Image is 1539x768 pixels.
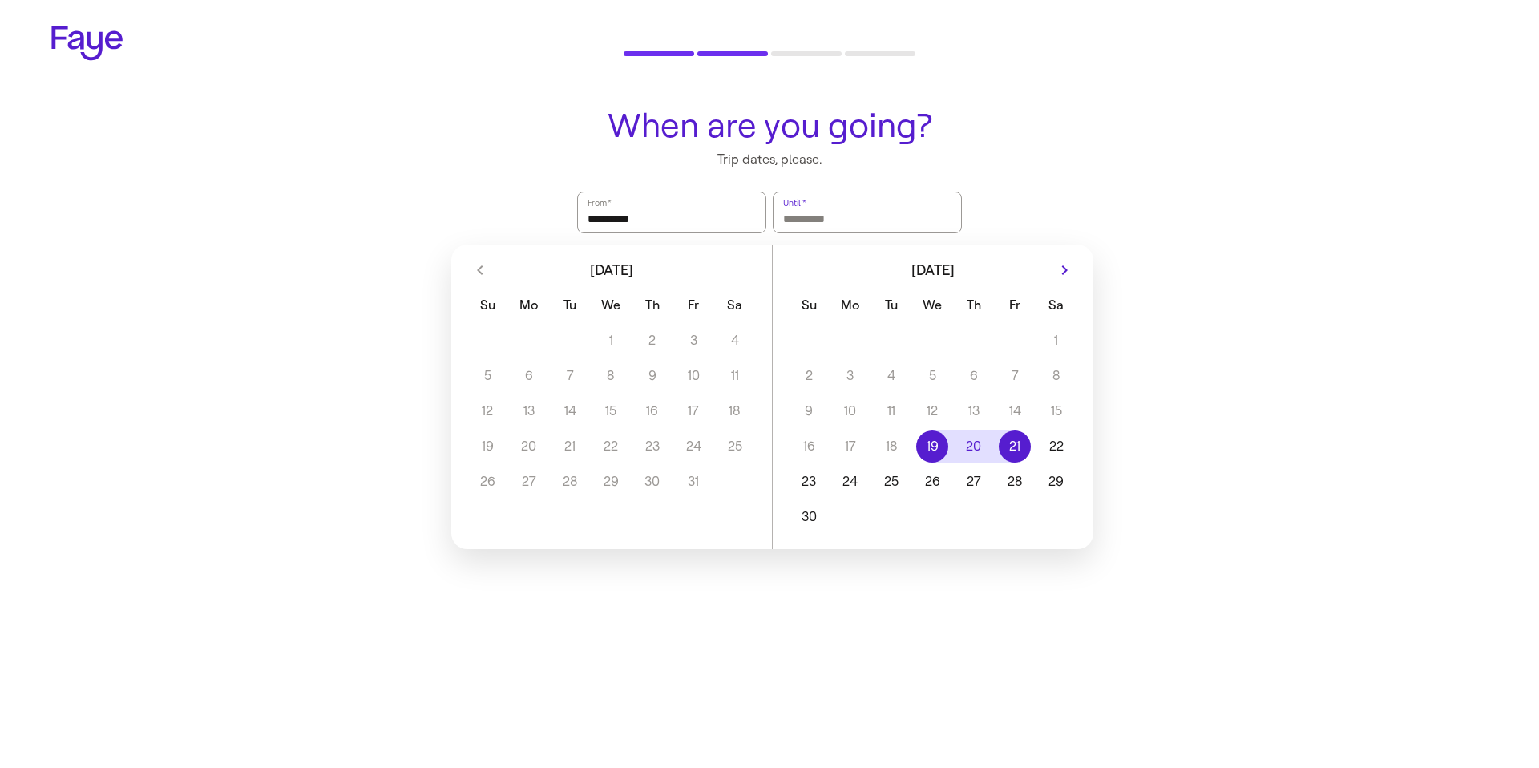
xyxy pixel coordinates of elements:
span: [DATE] [911,263,955,277]
span: Monday [510,289,547,321]
span: Friday [996,289,1034,321]
button: 19 [912,430,953,463]
button: 27 [953,466,994,498]
button: 26 [912,466,953,498]
span: Sunday [469,289,507,321]
button: Next month [1052,257,1077,283]
button: 22 [1036,430,1076,463]
span: Monday [831,289,869,321]
button: 20 [953,430,994,463]
button: 30 [789,501,830,533]
span: Wednesday [592,289,630,321]
p: Trip dates, please. [568,151,971,168]
button: 28 [995,466,1036,498]
span: Tuesday [872,289,910,321]
button: 25 [870,466,911,498]
span: Tuesday [551,289,588,321]
span: Thursday [955,289,992,321]
label: From [586,195,612,211]
button: 23 [789,466,830,498]
span: Wednesday [914,289,951,321]
span: Saturday [1037,289,1075,321]
span: [DATE] [590,263,633,277]
h1: When are you going? [568,107,971,144]
span: Sunday [790,289,828,321]
button: 29 [1036,466,1076,498]
button: 21 [995,430,1036,463]
span: Saturday [716,289,753,321]
span: Friday [675,289,713,321]
label: Until [782,195,807,211]
span: Thursday [633,289,671,321]
button: 24 [830,466,870,498]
